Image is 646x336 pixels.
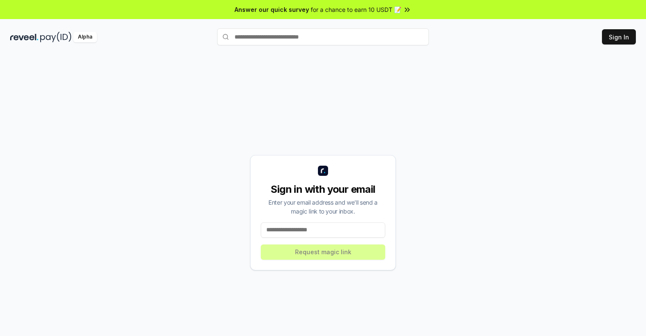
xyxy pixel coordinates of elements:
[10,32,39,42] img: reveel_dark
[602,29,636,44] button: Sign In
[73,32,97,42] div: Alpha
[261,198,385,216] div: Enter your email address and we’ll send a magic link to your inbox.
[235,5,309,14] span: Answer our quick survey
[318,166,328,176] img: logo_small
[261,183,385,196] div: Sign in with your email
[40,32,72,42] img: pay_id
[311,5,401,14] span: for a chance to earn 10 USDT 📝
